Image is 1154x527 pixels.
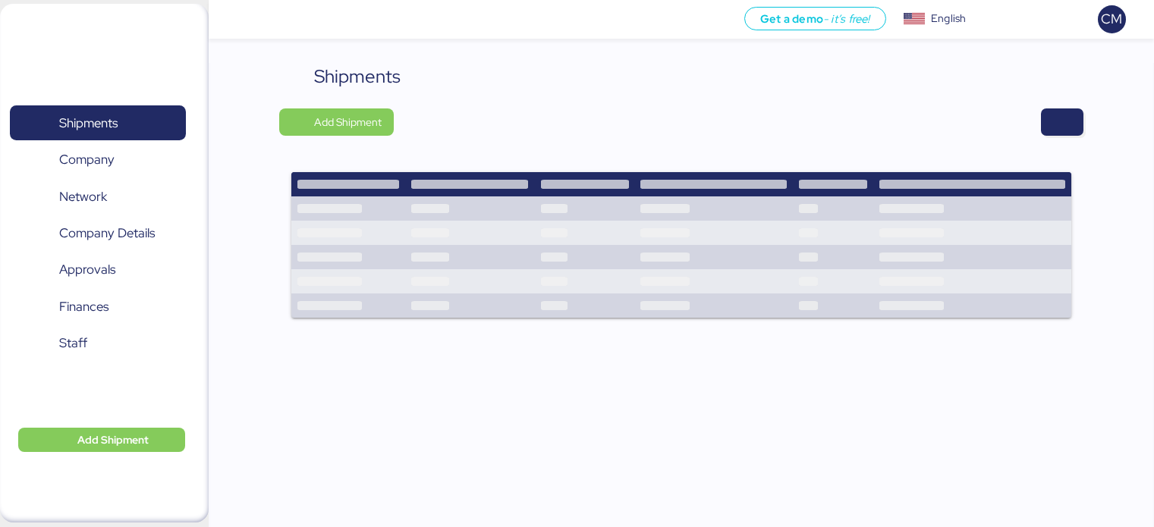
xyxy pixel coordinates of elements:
span: Shipments [59,112,118,134]
a: Company [10,143,186,177]
span: Finances [59,296,108,318]
a: Shipments [10,105,186,140]
span: CM [1101,9,1122,29]
button: Add Shipment [18,428,185,452]
span: Network [59,186,107,208]
button: Add Shipment [279,108,394,136]
a: Network [10,179,186,214]
span: Staff [59,332,87,354]
span: Company [59,149,115,171]
a: Approvals [10,253,186,287]
span: Add Shipment [314,113,382,131]
button: Menu [218,7,244,33]
a: Company Details [10,216,186,251]
div: English [931,11,966,27]
div: Shipments [314,63,401,90]
span: Add Shipment [77,431,149,449]
span: Company Details [59,222,155,244]
a: Staff [10,326,186,361]
a: Finances [10,290,186,325]
span: Approvals [59,259,115,281]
